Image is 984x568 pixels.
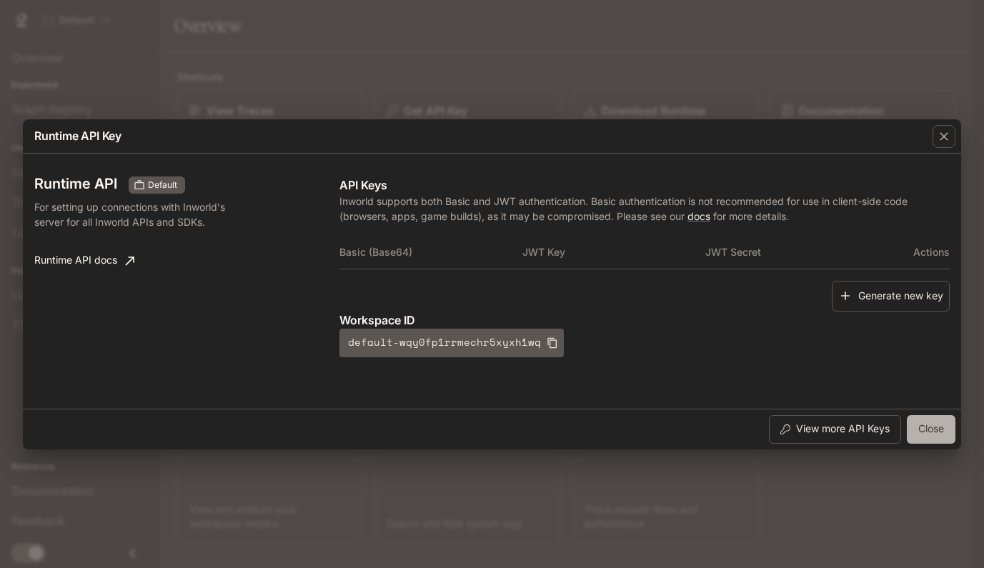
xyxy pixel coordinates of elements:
[34,127,121,144] p: Runtime API Key
[129,176,185,194] div: These keys will apply to your current workspace only
[889,235,950,269] th: Actions
[339,312,950,329] p: Workspace ID
[339,329,564,357] button: default-wqy0fp1rrmechr5xyxh1wq
[34,199,254,229] p: For setting up connections with Inworld's server for all Inworld APIs and SDKs.
[339,235,522,269] th: Basic (Base64)
[142,179,183,191] span: Default
[339,176,950,194] p: API Keys
[769,415,901,444] button: View more API Keys
[705,235,888,269] th: JWT Secret
[339,194,950,224] p: Inworld supports both Basic and JWT authentication. Basic authentication is not recommended for u...
[34,176,117,191] h3: Runtime API
[29,246,140,275] a: Runtime API docs
[907,415,955,444] button: Close
[832,281,950,312] button: Generate new key
[687,210,710,222] a: docs
[522,235,705,269] th: JWT Key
